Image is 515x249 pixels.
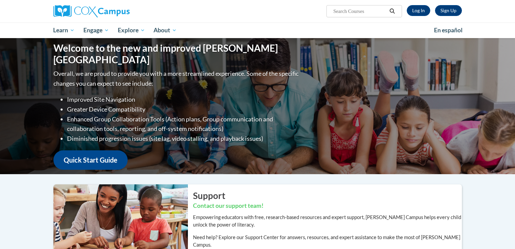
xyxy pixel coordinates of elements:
a: Learn [49,22,79,38]
p: Empowering educators with free, research-based resources and expert support, [PERSON_NAME] Campus... [193,214,462,229]
a: Register [435,5,462,16]
span: Learn [53,26,75,34]
li: Improved Site Navigation [67,95,300,104]
li: Greater Device Compatibility [67,104,300,114]
h1: Welcome to the new and improved [PERSON_NAME][GEOGRAPHIC_DATA] [53,43,300,65]
input: Search Courses [333,7,387,15]
p: Overall, we are proud to provide you with a more streamlined experience. Some of the specific cha... [53,69,300,88]
a: About [149,22,181,38]
button: Search [387,7,397,15]
div: Main menu [43,22,472,38]
a: Quick Start Guide [53,150,128,170]
span: About [154,26,177,34]
a: Log In [407,5,430,16]
h2: Support [193,189,462,202]
img: Cox Campus [53,5,130,17]
li: Enhanced Group Collaboration Tools (Action plans, Group communication and collaboration tools, re... [67,114,300,134]
li: Diminished progression issues (site lag, video stalling, and playback issues) [67,134,300,144]
p: Need help? Explore our Support Center for answers, resources, and expert assistance to make the m... [193,234,462,249]
h3: Contact our support team! [193,202,462,210]
a: Cox Campus [53,5,183,17]
a: Engage [79,22,113,38]
span: Explore [118,26,145,34]
span: Engage [83,26,109,34]
a: Explore [113,22,149,38]
span: En español [434,27,463,34]
a: En español [430,23,467,37]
